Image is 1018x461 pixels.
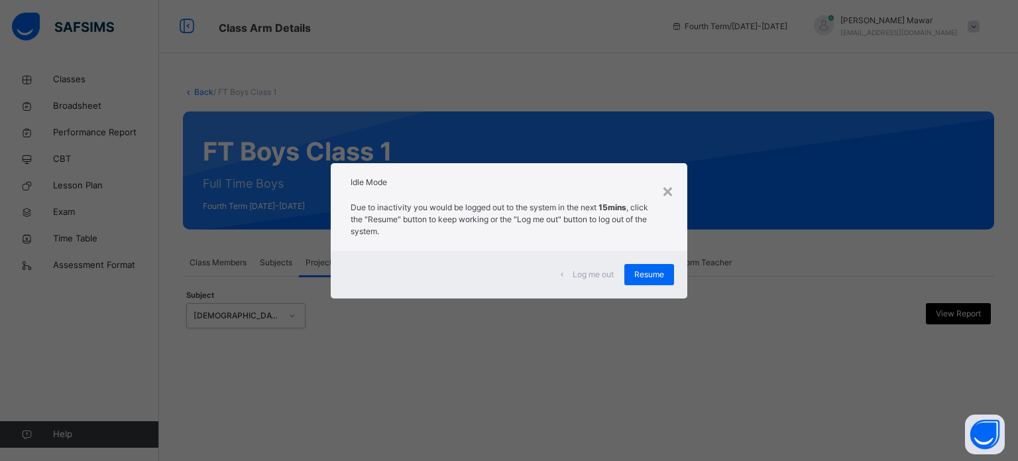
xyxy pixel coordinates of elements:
[351,202,667,237] p: Due to inactivity you would be logged out to the system in the next , click the "Resume" button t...
[598,202,626,212] strong: 15mins
[965,415,1005,454] button: Open asap
[634,269,664,281] span: Resume
[661,176,674,204] div: ×
[351,176,667,188] h2: Idle Mode
[573,269,614,281] span: Log me out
